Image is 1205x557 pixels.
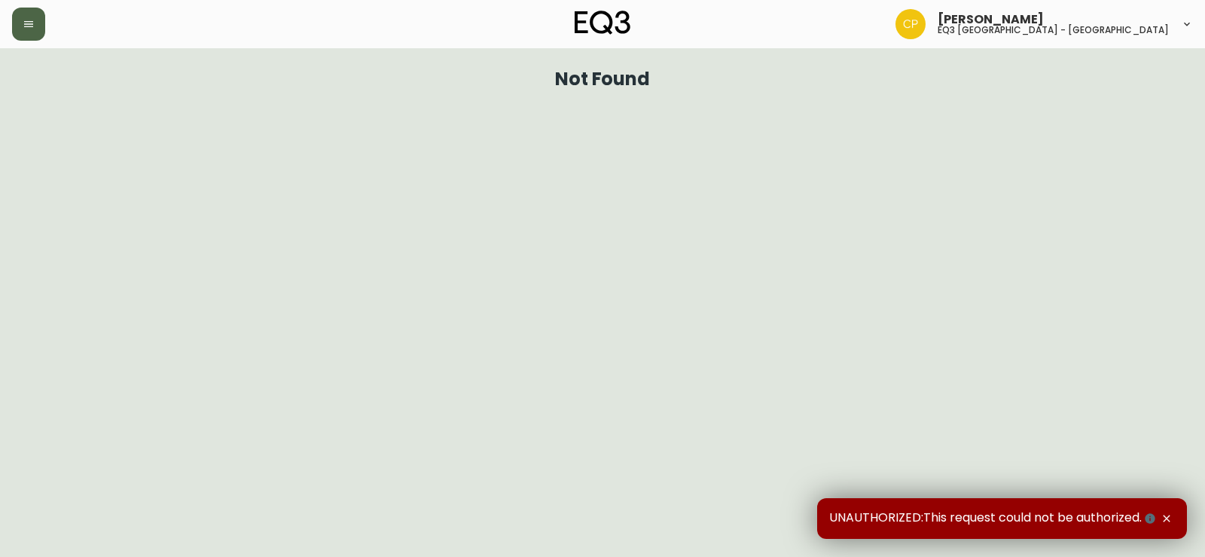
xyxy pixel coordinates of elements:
[575,11,630,35] img: logo
[555,72,651,86] h1: Not Found
[938,14,1044,26] span: [PERSON_NAME]
[829,510,1158,527] span: UNAUTHORIZED:This request could not be authorized.
[895,9,926,39] img: d4538ce6a4da033bb8b50397180cc0a5
[938,26,1169,35] h5: eq3 [GEOGRAPHIC_DATA] - [GEOGRAPHIC_DATA]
